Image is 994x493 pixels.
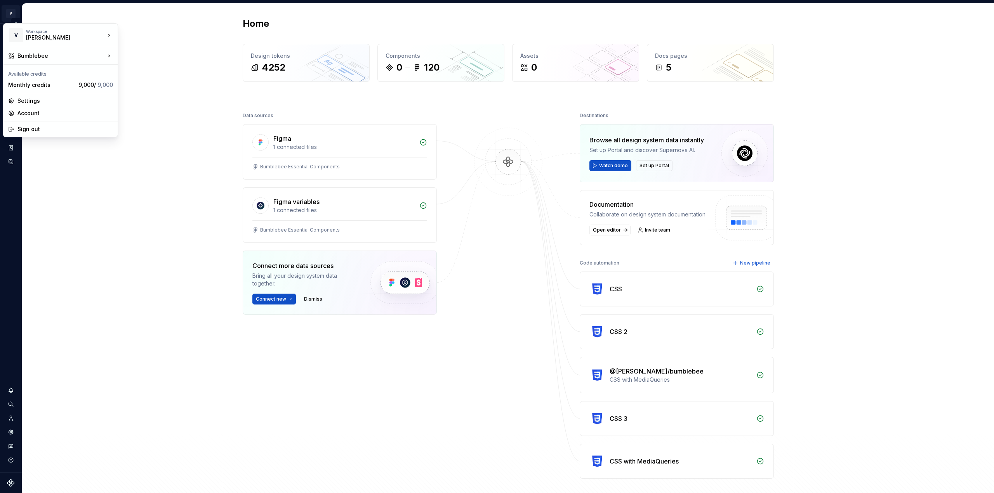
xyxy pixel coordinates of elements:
div: Available credits [5,66,116,79]
div: Monthly credits [8,81,75,89]
div: [PERSON_NAME] [26,34,92,42]
div: Settings [17,97,113,105]
div: Sign out [17,125,113,133]
div: Workspace [26,29,105,34]
span: 9,000 / [78,81,113,88]
div: V [9,28,23,42]
span: 9,000 [97,81,113,88]
div: Account [17,109,113,117]
div: Bumblebee [17,52,105,60]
